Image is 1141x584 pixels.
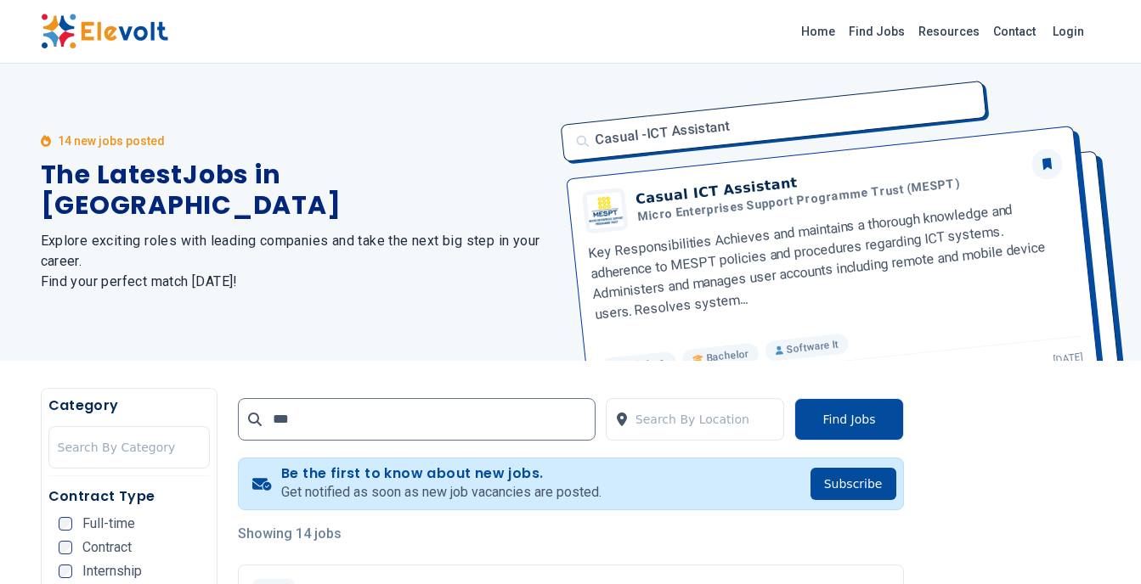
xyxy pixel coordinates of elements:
[59,564,72,578] input: Internship
[986,18,1042,45] a: Contact
[48,396,210,416] h5: Category
[82,564,142,578] span: Internship
[48,486,210,507] h5: Contract Type
[41,231,551,292] h2: Explore exciting roles with leading companies and take the next big step in your career. Find you...
[1042,14,1094,48] a: Login
[82,541,132,554] span: Contract
[811,468,896,500] button: Subscribe
[41,14,168,49] img: Elevolt
[238,524,904,544] p: Showing 14 jobs
[59,541,72,554] input: Contract
[59,517,72,531] input: Full-time
[912,18,986,45] a: Resources
[41,160,551,221] h1: The Latest Jobs in [GEOGRAPHIC_DATA]
[281,465,602,482] h4: Be the first to know about new jobs.
[794,398,903,441] button: Find Jobs
[794,18,842,45] a: Home
[1056,503,1141,584] iframe: Chat Widget
[58,132,165,149] p: 14 new jobs posted
[82,517,135,531] span: Full-time
[842,18,912,45] a: Find Jobs
[281,482,602,503] p: Get notified as soon as new job vacancies are posted.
